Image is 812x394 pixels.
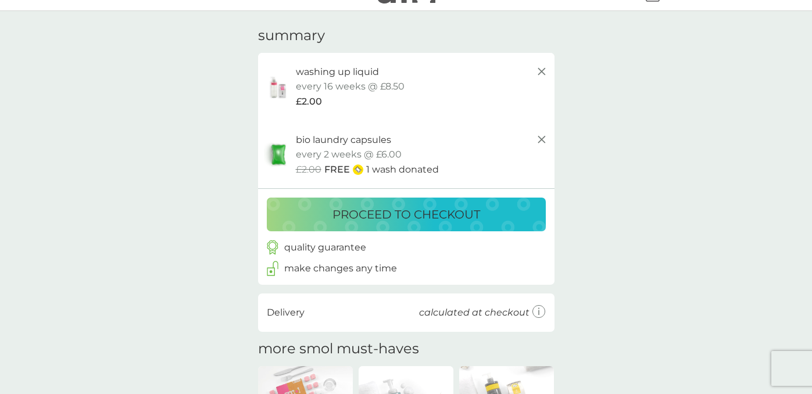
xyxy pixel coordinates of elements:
[258,341,419,357] h2: more smol must-haves
[284,240,366,255] p: quality guarantee
[296,94,322,109] span: £2.00
[267,198,546,231] button: proceed to checkout
[366,162,439,177] p: 1 wash donated
[284,261,397,276] p: make changes any time
[324,162,350,177] span: FREE
[258,27,325,44] h3: summary
[419,305,530,320] p: calculated at checkout
[267,305,305,320] p: Delivery
[296,162,321,177] span: £2.00
[296,79,405,94] p: every 16 weeks @ £8.50
[332,205,480,224] p: proceed to checkout
[296,132,391,148] p: bio laundry capsules
[296,65,379,80] p: washing up liquid
[296,147,402,162] p: every 2 weeks @ £6.00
